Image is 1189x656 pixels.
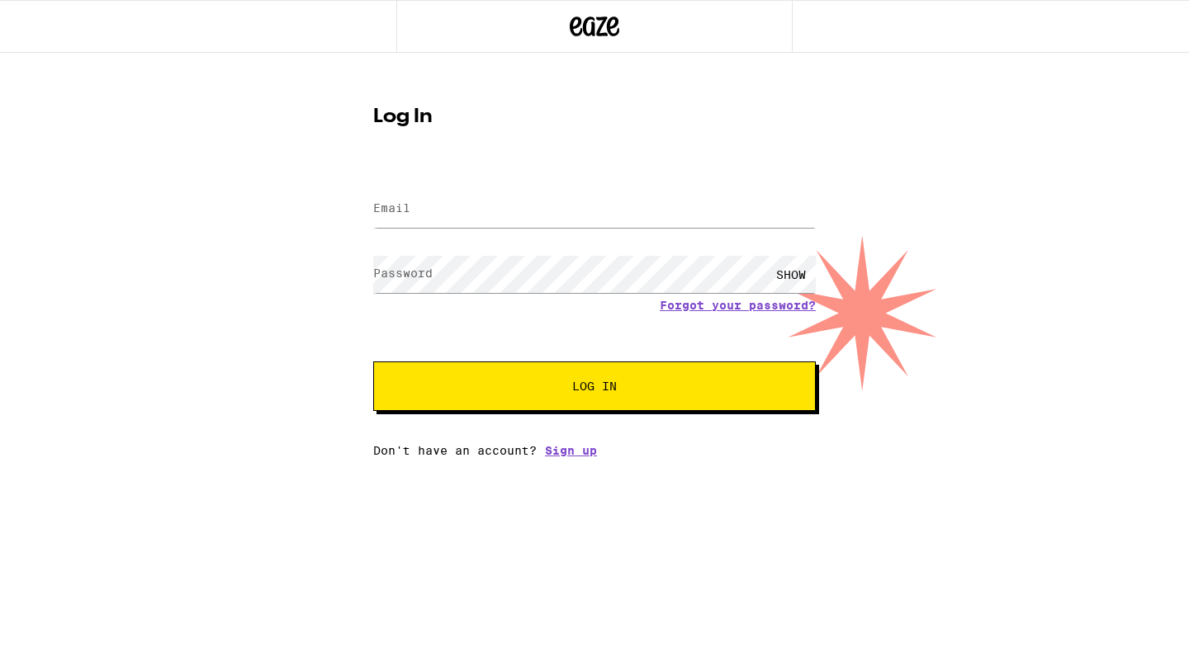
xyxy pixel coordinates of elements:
[373,361,816,411] button: Log In
[766,256,816,293] div: SHOW
[373,191,816,228] input: Email
[373,267,433,280] label: Password
[373,107,816,127] h1: Log In
[572,380,617,392] span: Log In
[373,444,816,457] div: Don't have an account?
[373,201,410,215] label: Email
[545,444,597,457] a: Sign up
[660,299,816,312] a: Forgot your password?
